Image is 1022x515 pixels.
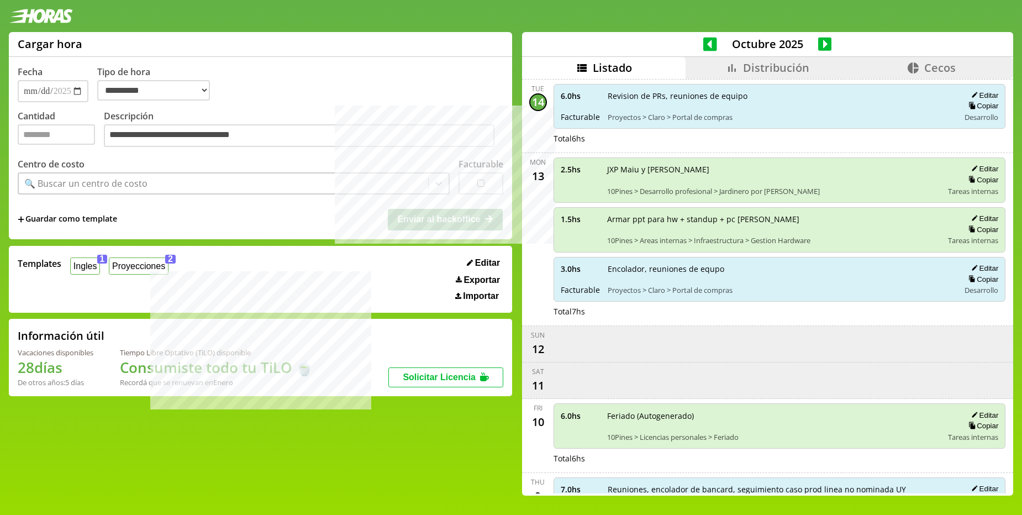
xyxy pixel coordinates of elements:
[561,411,599,421] span: 6.0 hs
[18,213,24,225] span: +
[965,285,998,295] span: Desarrollo
[463,275,500,285] span: Exportar
[965,225,998,234] button: Copiar
[561,91,600,101] span: 6.0 hs
[70,257,100,275] button: Ingles1
[18,328,104,343] h2: Información útil
[948,235,998,245] span: Tareas internas
[18,66,43,78] label: Fecha
[554,453,1006,464] div: Total 6 hs
[948,186,998,196] span: Tareas internas
[965,112,998,122] span: Desarrollo
[607,432,941,442] span: 10Pines > Licencias personales > Feriado
[452,275,503,286] button: Exportar
[529,167,547,185] div: 13
[529,487,547,505] div: 9
[530,157,546,167] div: Mon
[97,66,219,102] label: Tipo de hora
[608,112,952,122] span: Proyectos > Claro > Portal de compras
[968,264,998,273] button: Editar
[531,477,545,487] div: Thu
[607,186,941,196] span: 10Pines > Desarrollo profesional > Jardinero por [PERSON_NAME]
[18,110,104,150] label: Cantidad
[165,255,176,264] span: 2
[463,257,503,269] button: Editar
[532,367,544,376] div: Sat
[459,158,503,170] label: Facturable
[97,80,210,101] select: Tipo de hora
[561,112,600,122] span: Facturable
[18,358,93,377] h1: 28 días
[968,91,998,100] button: Editar
[924,60,956,75] span: Cecos
[968,164,998,174] button: Editar
[561,264,600,274] span: 3.0 hs
[968,214,998,223] button: Editar
[104,124,494,148] textarea: Descripción
[607,411,941,421] span: Feriado (Autogenerado)
[608,285,952,295] span: Proyectos > Claro > Portal de compras
[9,9,73,23] img: logotipo
[388,367,503,387] button: Solicitar Licencia
[120,377,313,387] div: Recordá que se renuevan en
[607,164,941,175] span: JXP Maiu y [PERSON_NAME]
[522,79,1013,494] div: scrollable content
[554,306,1006,317] div: Total 7 hs
[18,377,93,387] div: De otros años: 5 días
[968,411,998,420] button: Editar
[109,257,168,275] button: Proyecciones2
[120,358,313,377] h1: Consumiste todo tu TiLO 🍵
[104,110,503,150] label: Descripción
[534,403,542,413] div: Fri
[97,255,108,264] span: 1
[18,213,117,225] span: +Guardar como template
[213,377,233,387] b: Enero
[561,214,599,224] span: 1.5 hs
[743,60,809,75] span: Distribución
[18,36,82,51] h1: Cargar hora
[717,36,818,51] span: Octubre 2025
[531,330,545,340] div: Sun
[561,164,599,175] span: 2.5 hs
[18,257,61,270] span: Templates
[608,91,952,101] span: Revision de PRs, reuniones de equipo
[18,158,85,170] label: Centro de costo
[120,348,313,358] div: Tiempo Libre Optativo (TiLO) disponible
[608,264,952,274] span: Encolador, reuniones de equpo
[529,376,547,394] div: 11
[463,291,499,301] span: Importar
[593,60,632,75] span: Listado
[18,348,93,358] div: Vacaciones disponibles
[531,84,544,93] div: Tue
[965,175,998,185] button: Copiar
[475,258,500,268] span: Editar
[554,133,1006,144] div: Total 6 hs
[529,93,547,111] div: 14
[403,372,476,382] span: Solicitar Licencia
[607,235,941,245] span: 10Pines > Areas internas > Infraestructura > Gestion Hardware
[24,177,147,190] div: 🔍 Buscar un centro de costo
[607,214,941,224] span: Armar ppt para hw + standup + pc [PERSON_NAME]
[529,413,547,430] div: 10
[965,275,998,284] button: Copiar
[18,124,95,145] input: Cantidad
[948,432,998,442] span: Tareas internas
[965,101,998,111] button: Copiar
[529,340,547,358] div: 12
[561,285,600,295] span: Facturable
[561,484,600,495] span: 7.0 hs
[968,484,998,493] button: Editar
[965,421,998,430] button: Copiar
[608,484,952,495] span: Reuniones, encolador de bancard, seguimiento caso prod linea no nominada UY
